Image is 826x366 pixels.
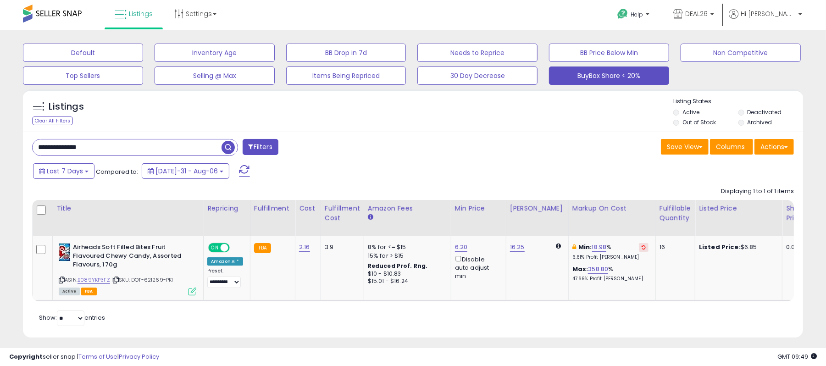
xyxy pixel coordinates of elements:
div: % [572,265,649,282]
span: DEAL26 [685,9,708,18]
button: Needs to Reprice [417,44,538,62]
i: Get Help [617,8,628,20]
button: Selling @ Max [155,67,275,85]
b: Listed Price: [699,243,741,251]
div: Amazon Fees [368,204,447,213]
strong: Copyright [9,352,43,361]
a: 16.25 [510,243,525,252]
span: Columns [716,142,745,151]
label: Archived [748,118,772,126]
button: Top Sellers [23,67,143,85]
a: Hi [PERSON_NAME] [729,9,802,30]
button: Columns [710,139,753,155]
div: 3.9 [325,243,357,251]
a: 18.98 [592,243,607,252]
div: Preset: [207,268,243,288]
div: Fulfillable Quantity [660,204,691,223]
button: 30 Day Decrease [417,67,538,85]
b: Airheads Soft Filled Bites Fruit Flavoured Chewy Candy, Assorted Flavours, 170g [73,243,184,271]
label: Deactivated [748,108,782,116]
span: | SKU: DOT-621269-PK1 [111,276,173,283]
b: Reduced Prof. Rng. [368,262,428,270]
div: 15% for > $15 [368,252,444,260]
a: Help [610,1,659,30]
button: Last 7 Days [33,163,94,179]
a: Terms of Use [78,352,117,361]
button: Filters [243,139,278,155]
span: [DATE]-31 - Aug-06 [155,166,218,176]
span: Hi [PERSON_NAME] [741,9,796,18]
span: Show: entries [39,313,105,322]
div: 16 [660,243,688,251]
a: 358.80 [588,265,608,274]
b: Max: [572,265,588,273]
div: Min Price [455,204,502,213]
div: Ship Price [786,204,804,223]
img: 510fkMXOaaL._SL40_.jpg [59,243,71,261]
button: Non Competitive [681,44,801,62]
div: Fulfillment Cost [325,204,360,223]
span: OFF [228,244,243,252]
button: Actions [754,139,794,155]
a: 6.20 [455,243,468,252]
div: Markup on Cost [572,204,652,213]
span: FBA [81,288,97,295]
span: All listings currently available for purchase on Amazon [59,288,80,295]
div: $6.85 [699,243,775,251]
button: Inventory Age [155,44,275,62]
small: Amazon Fees. [368,213,373,222]
h5: Listings [49,100,84,113]
div: Displaying 1 to 1 of 1 items [721,187,794,196]
div: Listed Price [699,204,778,213]
button: Default [23,44,143,62]
button: BB Drop in 7d [286,44,406,62]
span: Last 7 Days [47,166,83,176]
button: Items Being Repriced [286,67,406,85]
a: Privacy Policy [119,352,159,361]
label: Out of Stock [682,118,716,126]
button: BuyBox Share < 20% [549,67,669,85]
div: Cost [299,204,317,213]
div: % [572,243,649,260]
p: 47.69% Profit [PERSON_NAME] [572,276,649,282]
div: Fulfillment [254,204,291,213]
button: BB Price Below Min [549,44,669,62]
a: B089YKP3FZ [78,276,110,284]
span: Compared to: [96,167,138,176]
div: 0.00 [786,243,801,251]
div: Amazon AI * [207,257,243,266]
button: Save View [661,139,709,155]
p: 6.61% Profit [PERSON_NAME] [572,254,649,261]
div: Repricing [207,204,246,213]
span: Help [631,11,643,18]
span: ON [209,244,221,252]
span: Listings [129,9,153,18]
p: Listing States: [673,97,803,106]
div: ASIN: [59,243,196,294]
span: 2025-08-14 09:49 GMT [777,352,817,361]
small: FBA [254,243,271,253]
div: seller snap | | [9,353,159,361]
div: Title [56,204,200,213]
th: The percentage added to the cost of goods (COGS) that forms the calculator for Min & Max prices. [568,200,655,236]
div: [PERSON_NAME] [510,204,565,213]
div: $10 - $10.83 [368,270,444,278]
div: Disable auto adjust min [455,254,499,281]
button: [DATE]-31 - Aug-06 [142,163,229,179]
label: Active [682,108,699,116]
b: Min: [578,243,592,251]
div: 8% for <= $15 [368,243,444,251]
a: 2.16 [299,243,310,252]
div: Clear All Filters [32,116,73,125]
div: $15.01 - $16.24 [368,277,444,285]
